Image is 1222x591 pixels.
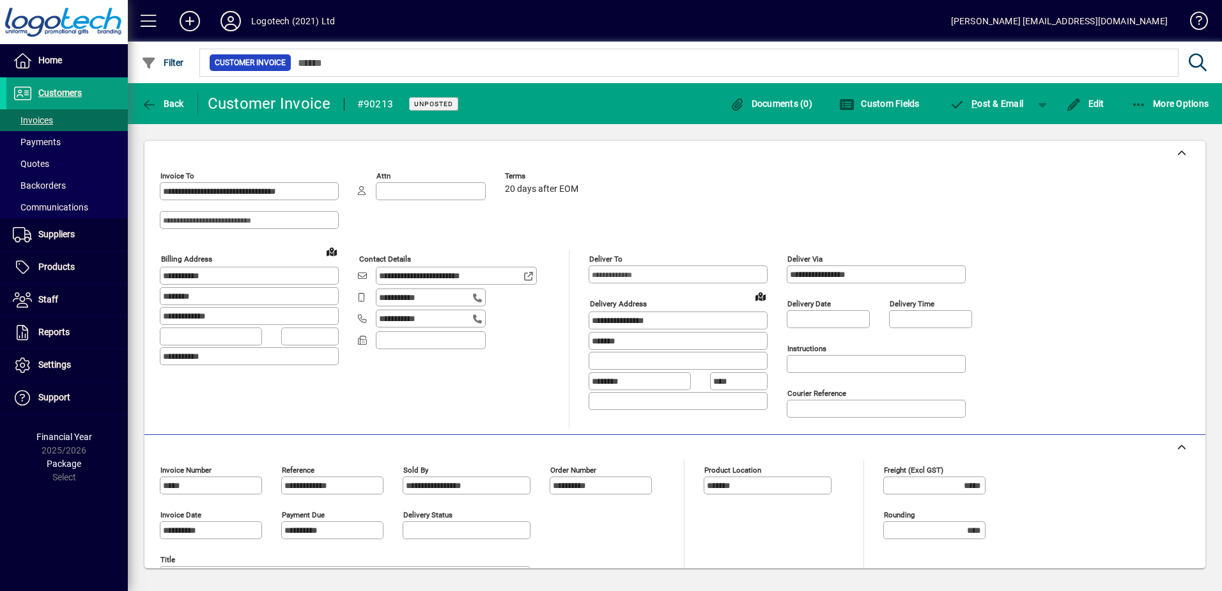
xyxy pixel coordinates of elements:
mat-label: Reference [282,466,314,475]
button: More Options [1128,92,1212,115]
span: ost & Email [950,98,1024,109]
a: Invoices [6,109,128,131]
span: Quotes [13,159,49,169]
button: Post & Email [943,92,1030,115]
span: Unposted [414,100,453,108]
span: More Options [1131,98,1209,109]
a: Payments [6,131,128,153]
span: Staff [38,294,58,304]
a: Communications [6,196,128,218]
a: Suppliers [6,219,128,251]
mat-label: Deliver To [589,255,623,264]
mat-label: Invoice number [160,466,212,475]
mat-label: Product location [704,466,761,475]
span: Custom Fields [839,98,920,109]
button: Edit [1063,92,1108,115]
span: Invoices [13,115,53,125]
span: Reports [38,327,70,337]
button: Custom Fields [836,92,923,115]
a: Reports [6,317,128,349]
button: Add [169,10,210,33]
mat-label: Courier Reference [787,389,846,398]
mat-label: Payment due [282,510,325,519]
mat-label: Delivery time [890,299,934,308]
span: Financial Year [36,432,92,442]
a: Staff [6,284,128,316]
span: P [971,98,977,109]
div: Customer Invoice [208,93,331,114]
mat-label: Deliver via [787,255,823,264]
app-page-header-button: Back [128,92,198,115]
div: Logotech (2021) Ltd [251,11,335,31]
mat-label: Sold by [403,466,428,475]
button: Back [138,92,187,115]
mat-label: Delivery date [787,299,831,308]
mat-label: Instructions [787,344,826,353]
button: Documents (0) [726,92,816,115]
a: Quotes [6,153,128,175]
span: Customers [38,88,82,98]
mat-label: Invoice To [160,171,194,180]
a: View on map [321,241,342,262]
a: Settings [6,349,128,381]
div: [PERSON_NAME] [EMAIL_ADDRESS][DOMAIN_NAME] [951,11,1168,31]
a: Home [6,45,128,77]
span: Documents (0) [729,98,812,109]
mat-label: Attn [376,171,391,180]
span: Settings [38,359,71,370]
a: Knowledge Base [1180,3,1206,44]
span: Suppliers [38,229,75,239]
span: Backorders [13,180,66,191]
span: Support [38,392,70,402]
mat-label: Invoice date [160,510,201,519]
span: Package [47,459,81,469]
a: Products [6,251,128,283]
mat-label: Delivery status [403,510,452,519]
span: Communications [13,202,88,212]
a: Backorders [6,175,128,196]
span: 20 days after EOM [505,184,578,194]
mat-label: Order number [550,466,596,475]
mat-label: Rounding [884,510,915,519]
span: Products [38,262,75,272]
button: Filter [138,51,187,74]
span: Home [38,55,62,65]
span: Filter [141,58,184,68]
span: Payments [13,137,61,147]
span: Terms [505,172,582,180]
a: View on map [750,286,771,306]
button: Profile [210,10,251,33]
span: Customer Invoice [215,56,286,69]
span: Back [141,98,184,109]
div: #90213 [357,94,394,114]
span: Edit [1066,98,1104,109]
mat-label: Freight (excl GST) [884,466,943,475]
a: Support [6,382,128,414]
mat-label: Title [160,555,175,564]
